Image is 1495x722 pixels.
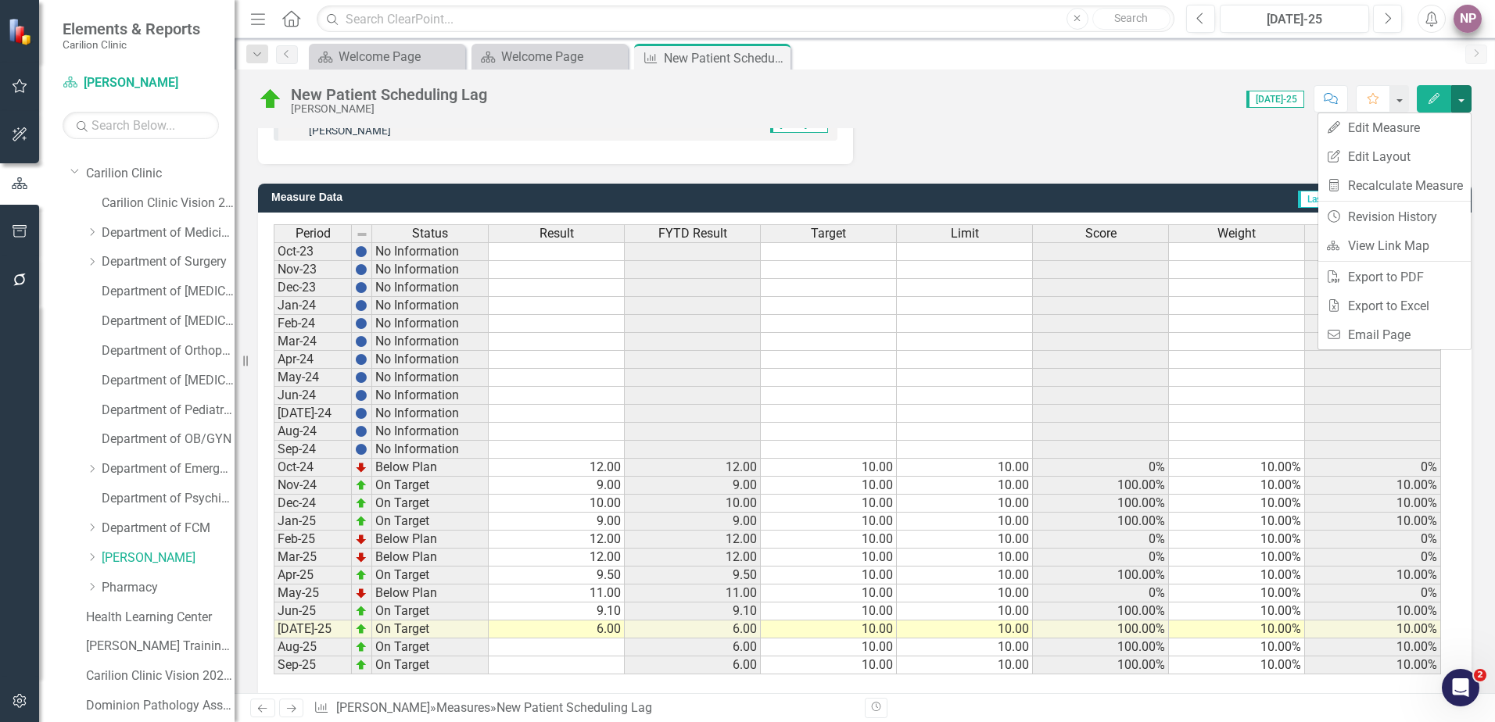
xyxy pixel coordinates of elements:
a: Welcome Page [313,47,461,66]
td: 10.00 [897,513,1033,531]
div: Welcome Page [339,47,461,66]
td: 10.00 [761,567,897,584]
div: [PERSON_NAME] [291,103,487,115]
a: Department of OB/GYN [102,431,235,449]
td: 12.00 [489,459,625,477]
img: zOikAAAAAElFTkSuQmCC [355,623,367,635]
iframe: Intercom live chat [1442,669,1479,706]
td: Below Plan [372,549,489,567]
td: 10.00% [1169,531,1305,549]
td: 10.00 [761,495,897,513]
td: 0% [1033,549,1169,567]
td: 11.00 [489,584,625,602]
a: Export to Excel [1318,291,1471,320]
td: No Information [372,261,489,279]
td: No Information [372,441,489,459]
td: 10.00 [897,656,1033,674]
td: 100.00% [1033,495,1169,513]
a: Carilion Clinic [86,165,235,183]
a: [PERSON_NAME] [336,700,430,715]
td: 10.00% [1169,584,1305,602]
td: 12.00 [489,549,625,567]
a: Department of Orthopaedics [102,342,235,360]
img: BgCOk07PiH71IgAAAABJRU5ErkJggg== [355,353,367,366]
td: 10.00 [761,549,897,567]
td: 9.00 [625,477,761,495]
img: zOikAAAAAElFTkSuQmCC [355,659,367,671]
div: New Patient Scheduling Lag [497,700,652,715]
td: 10.00 [897,477,1033,495]
td: On Target [372,602,489,620]
a: Recalculate Measure [1318,171,1471,200]
td: 12.00 [625,459,761,477]
td: 0% [1305,584,1441,602]
td: Aug-25 [274,638,352,656]
span: Limit [951,227,979,241]
td: 10.00 [897,495,1033,513]
td: Jun-24 [274,387,352,405]
span: Last Calculated about 23 hours ago [1298,191,1462,208]
td: 9.10 [489,602,625,620]
td: 10.00% [1169,656,1305,674]
td: 10.00 [761,584,897,602]
img: BgCOk07PiH71IgAAAABJRU5ErkJggg== [355,335,367,348]
td: 10.00% [1169,567,1305,584]
td: 0% [1305,459,1441,477]
a: Department of [MEDICAL_DATA] [102,372,235,390]
td: Dec-24 [274,495,352,513]
td: 10.00 [897,567,1033,584]
img: BgCOk07PiH71IgAAAABJRU5ErkJggg== [355,443,367,456]
a: Pharmacy [102,579,235,597]
td: 100.00% [1033,656,1169,674]
td: 10.00 [761,477,897,495]
td: 10.00 [761,602,897,620]
td: 100.00% [1033,477,1169,495]
td: 10.00% [1169,549,1305,567]
input: Search Below... [63,112,219,139]
td: 10.00% [1169,638,1305,656]
td: Nov-24 [274,477,352,495]
a: Carilion Clinic Vision 2025 Scorecard [102,195,235,213]
div: Welcome Page [501,47,624,66]
div: 378 [149,138,180,151]
td: No Information [372,242,489,261]
td: No Information [372,405,489,423]
small: Carilion Clinic [63,38,200,51]
a: Measures [436,700,490,715]
img: zOikAAAAAElFTkSuQmCC [355,497,367,509]
td: Sep-24 [274,441,352,459]
td: May-25 [274,584,352,602]
img: On Target [258,87,283,112]
a: View Link Map [1318,231,1471,260]
a: Revision History [1318,202,1471,231]
td: 6.00 [625,638,761,656]
td: 10.00% [1305,567,1441,584]
td: On Target [372,567,489,584]
td: 10.00% [1169,513,1305,531]
button: [DATE]-25 [1220,5,1369,33]
td: 9.00 [489,477,625,495]
td: 6.00 [625,620,761,638]
td: 11.00 [625,584,761,602]
a: Dominion Pathology Associates [86,697,235,715]
td: 10.00 [761,656,897,674]
td: 6.00 [489,620,625,638]
td: Jan-24 [274,297,352,315]
button: NP [1454,5,1482,33]
td: 100.00% [1033,620,1169,638]
span: Weight [1217,227,1256,241]
td: Aug-24 [274,423,352,441]
a: Department of [MEDICAL_DATA] Test [102,313,235,331]
input: Search ClearPoint... [317,5,1174,33]
td: Jun-25 [274,602,352,620]
h3: Measure Data [271,191,629,203]
td: 10.00% [1169,620,1305,638]
span: [DATE]-25 [1246,91,1304,108]
small: [PERSON_NAME] [309,124,391,137]
td: 10.00 [897,531,1033,549]
img: TnMDeAgwAPMxUmUi88jYAAAAAElFTkSuQmCC [355,461,367,474]
a: [PERSON_NAME] [102,549,235,567]
img: BgCOk07PiH71IgAAAABJRU5ErkJggg== [355,263,367,276]
td: 100.00% [1033,638,1169,656]
td: No Information [372,369,489,387]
